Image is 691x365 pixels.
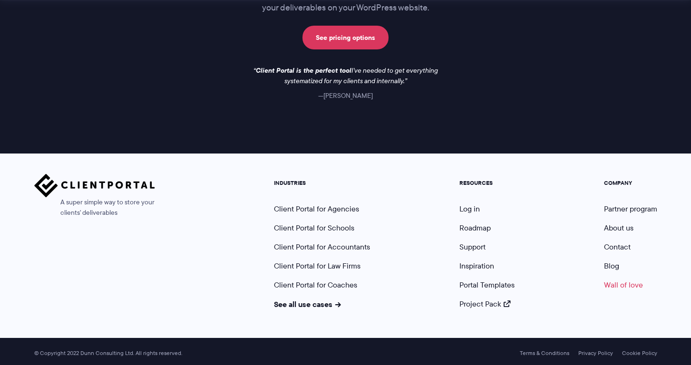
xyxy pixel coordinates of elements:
[520,350,569,356] a: Terms & Conditions
[459,180,515,186] h5: RESOURCES
[604,241,631,252] a: Contact
[459,279,515,290] a: Portal Templates
[459,203,480,214] a: Log in
[622,350,657,356] a: Cookie Policy
[318,91,373,100] cite: [PERSON_NAME]
[274,203,359,214] a: Client Portal for Agencies
[274,241,370,252] a: Client Portal for Accountants
[29,350,187,357] span: © Copyright 2022 Dunn Consulting Ltd. All rights reserved.
[246,66,446,86] p: I've needed to get everything systematized for my clients and internally.
[34,197,155,218] span: A super simple way to store your clients' deliverables
[604,203,657,214] a: Partner program
[459,222,491,233] a: Roadmap
[604,222,633,233] a: About us
[256,65,351,76] strong: Client Portal is the perfect tool
[459,260,494,271] a: Inspiration
[604,180,657,186] h5: COMPANY
[274,222,354,233] a: Client Portal for Schools
[604,279,643,290] a: Wall of love
[578,350,613,356] a: Privacy Policy
[274,279,357,290] a: Client Portal for Coaches
[459,241,486,252] a: Support
[274,260,360,271] a: Client Portal for Law Firms
[302,26,389,49] a: See pricing options
[604,260,619,271] a: Blog
[274,180,370,186] h5: INDUSTRIES
[459,298,511,309] a: Project Pack
[274,298,341,310] a: See all use cases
